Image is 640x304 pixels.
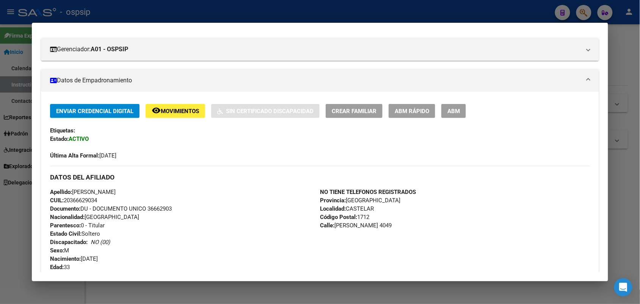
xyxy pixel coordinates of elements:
i: NO (00) [91,239,110,246]
strong: Provincia: [320,197,346,204]
strong: Discapacitado: [50,239,88,246]
mat-panel-title: Datos de Empadronamiento [50,76,580,85]
span: M [50,247,69,254]
button: ABM Rápido [389,104,435,118]
span: [PERSON_NAME] 4049 [320,222,392,229]
button: Sin Certificado Discapacidad [211,104,320,118]
strong: Estado: [50,135,69,142]
span: 33 [50,264,70,271]
button: Enviar Credencial Digital [50,104,140,118]
span: Soltero [50,230,100,237]
span: Movimientos [161,108,199,115]
strong: Edad: [50,264,64,271]
strong: Apellido: [50,189,72,195]
button: ABM [441,104,466,118]
strong: NO TIENE TELEFONOS REGISTRADOS [320,189,416,195]
mat-expansion-panel-header: Gerenciador:A01 - OSPSIP [41,38,599,61]
strong: Código Postal: [320,214,357,221]
div: Open Intercom Messenger [614,278,632,296]
span: Enviar Credencial Digital [56,108,133,115]
strong: Documento: [50,205,80,212]
h3: DATOS DEL AFILIADO [50,173,590,181]
strong: Nacionalidad: [50,214,85,221]
span: [GEOGRAPHIC_DATA] [50,214,139,221]
span: 1712 [320,214,369,221]
strong: Etiquetas: [50,127,75,134]
mat-panel-title: Gerenciador: [50,45,580,54]
strong: Localidad: [320,205,346,212]
mat-icon: remove_red_eye [152,106,161,115]
span: DU - DOCUMENTO UNICO 36662903 [50,205,172,212]
strong: Calle: [320,222,334,229]
span: Sin Certificado Discapacidad [226,108,314,115]
strong: Sexo: [50,247,64,254]
strong: CUIL: [50,197,64,204]
span: 20366629034 [50,197,97,204]
strong: Nacimiento: [50,255,81,262]
span: ABM Rápido [395,108,429,115]
strong: A01 - OSPSIP [91,45,128,54]
strong: Parentesco: [50,222,81,229]
span: [DATE] [50,152,116,159]
strong: Estado Civil: [50,230,82,237]
strong: ACTIVO [69,135,89,142]
span: [PERSON_NAME] [50,189,116,195]
mat-expansion-panel-header: Datos de Empadronamiento [41,69,599,92]
span: [DATE] [50,255,98,262]
button: Movimientos [146,104,205,118]
span: 0 - Titular [50,222,105,229]
span: ABM [447,108,460,115]
strong: Última Alta Formal: [50,152,99,159]
span: Crear Familiar [332,108,376,115]
button: Crear Familiar [326,104,383,118]
span: [GEOGRAPHIC_DATA] [320,197,400,204]
span: CASTELAR [320,205,374,212]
